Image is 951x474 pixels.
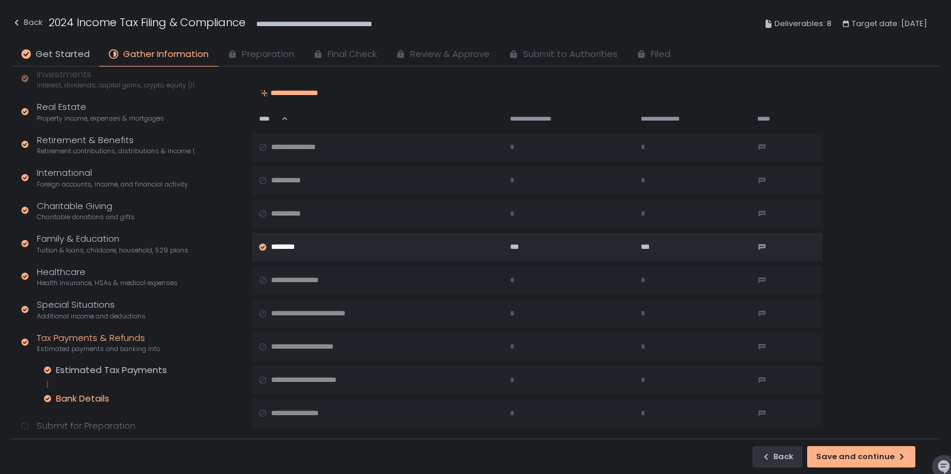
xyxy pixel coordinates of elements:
[37,200,135,222] div: Charitable Giving
[37,246,188,255] span: Tuition & loans, childcare, household, 529 plans
[37,279,178,287] span: Health insurance, HSAs & medical expenses
[410,48,490,61] span: Review & Approve
[37,312,146,321] span: Additional income and deductions
[37,100,164,123] div: Real Estate
[242,48,294,61] span: Preparation
[37,213,135,222] span: Charitable donations and gifts
[36,48,90,61] span: Get Started
[123,48,209,61] span: Gather Information
[49,14,245,30] h1: 2024 Income Tax Filing & Compliance
[37,166,188,189] div: International
[37,298,146,321] div: Special Situations
[37,81,194,90] span: Interest, dividends, capital gains, crypto, equity (1099s, K-1s)
[852,17,927,31] span: Target date: [DATE]
[12,15,43,30] div: Back
[12,14,43,34] button: Back
[816,451,906,462] div: Save and continue
[37,147,194,156] span: Retirement contributions, distributions & income (1099-R, 5498)
[774,17,832,31] span: Deliverables: 8
[56,393,109,405] div: Bank Details
[37,114,164,123] span: Property income, expenses & mortgages
[37,180,188,189] span: Foreign accounts, income, and financial activity
[752,446,802,467] button: Back
[807,446,915,467] button: Save and continue
[523,48,618,61] span: Submit to Authorities
[37,345,160,353] span: Estimated payments and banking info
[761,451,793,462] div: Back
[328,48,377,61] span: Final Check
[37,68,194,90] div: Investments
[651,48,670,61] span: Filed
[37,266,178,288] div: Healthcare
[37,419,136,433] div: Submit for Preparation
[37,134,194,156] div: Retirement & Benefits
[37,232,188,255] div: Family & Education
[37,331,160,354] div: Tax Payments & Refunds
[56,364,167,376] div: Estimated Tax Payments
